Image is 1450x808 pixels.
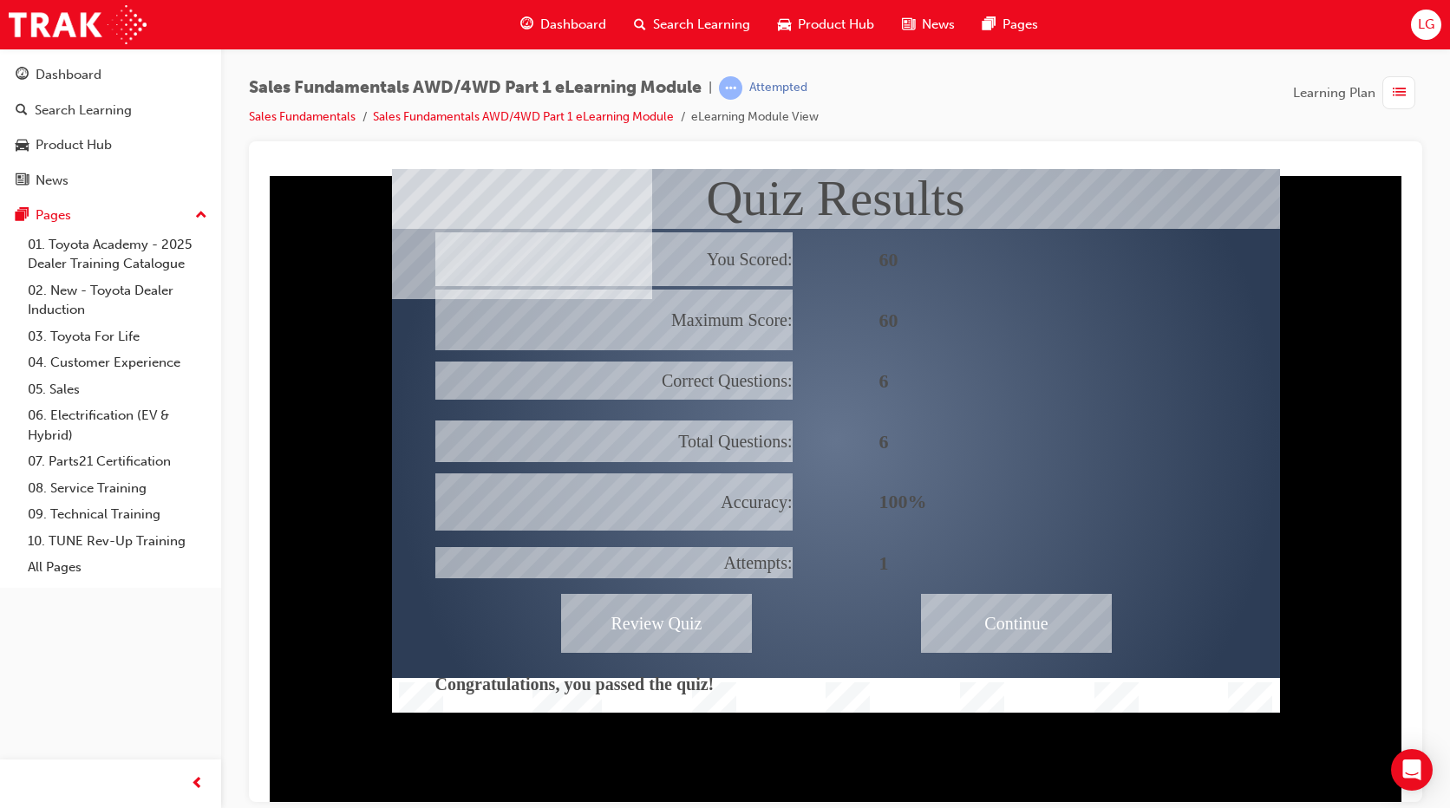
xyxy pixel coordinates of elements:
[520,14,533,36] span: guage-icon
[7,59,214,91] a: Dashboard
[617,184,974,240] div: 6
[983,14,996,36] span: pages-icon
[798,15,874,35] span: Product Hub
[888,7,969,42] a: news-iconNews
[1418,15,1434,35] span: LG
[617,304,974,362] div: 100%
[16,208,29,224] span: pages-icon
[21,349,214,376] a: 04. Customer Experience
[1293,76,1422,109] button: Learning Plan
[506,7,620,42] a: guage-iconDashboard
[653,15,750,35] span: Search Learning
[191,773,204,795] span: prev-icon
[16,173,29,189] span: news-icon
[36,65,101,85] div: Dashboard
[620,7,764,42] a: search-iconSearch Learning
[173,378,530,409] div: Attempts:
[969,7,1052,42] a: pages-iconPages
[1393,82,1406,104] span: list-icon
[173,485,974,545] div: Congratulations, you passed the quiz!
[1411,10,1441,40] button: LG
[9,5,147,44] img: Trak
[778,14,791,36] span: car-icon
[36,135,112,155] div: Product Hub
[36,205,71,225] div: Pages
[709,78,712,98] span: |
[21,376,214,403] a: 05. Sales
[249,78,702,98] span: Sales Fundamentals AWD/4WD Part 1 eLearning Module
[922,15,955,35] span: News
[16,138,29,153] span: car-icon
[7,199,214,231] button: Pages
[173,121,530,181] div: Maximum Score:
[7,55,214,199] button: DashboardSearch LearningProduct HubNews
[21,231,214,277] a: 01. Toyota Academy - 2025 Dealer Training Catalogue
[173,192,530,231] div: Correct Questions:
[249,109,356,124] a: Sales Fundamentals
[764,7,888,42] a: car-iconProduct Hub
[21,528,214,555] a: 10. TUNE Rev-Up Training
[617,123,974,179] div: 60
[1391,749,1433,791] div: Open Intercom Messenger
[21,323,214,350] a: 03. Toyota For Life
[21,475,214,502] a: 08. Service Training
[1003,15,1038,35] span: Pages
[36,171,69,191] div: News
[21,501,214,528] a: 09. Technical Training
[173,251,530,293] div: Total Questions:
[373,109,674,124] a: Sales Fundamentals AWD/4WD Part 1 eLearning Module
[173,304,530,362] div: Accuracy:
[35,101,132,121] div: Search Learning
[195,205,207,227] span: up-icon
[691,108,819,127] li: eLearning Module View
[617,62,974,119] div: 60
[7,129,214,161] a: Product Hub
[719,76,742,100] span: learningRecordVerb_ATTEMPT-icon
[21,402,214,448] a: 06. Electrification (EV & Hybrid)
[21,277,214,323] a: 02. New - Toyota Dealer Induction
[7,94,214,127] a: Search Learning
[634,14,646,36] span: search-icon
[540,15,606,35] span: Dashboard
[173,63,530,117] div: You Scored:
[21,448,214,475] a: 07. Parts21 Certification
[1293,83,1375,103] span: Learning Plan
[749,80,807,96] div: Attempted
[21,554,214,581] a: All Pages
[617,244,974,301] div: 6
[617,366,974,422] div: 1
[16,68,29,83] span: guage-icon
[902,14,915,36] span: news-icon
[7,165,214,197] a: News
[298,425,489,484] div: Review Quiz
[16,103,28,119] span: search-icon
